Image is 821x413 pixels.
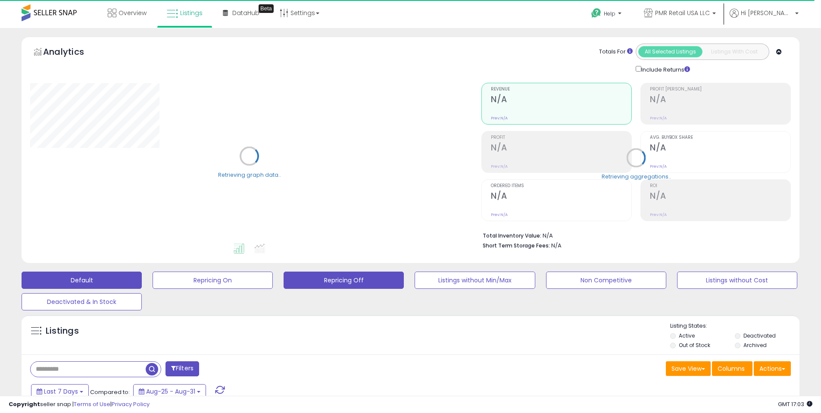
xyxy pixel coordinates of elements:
span: Listings [180,9,203,17]
label: Deactivated [743,332,776,339]
a: Hi [PERSON_NAME] [730,9,799,28]
span: Aug-25 - Aug-31 [146,387,195,396]
button: Last 7 Days [31,384,89,399]
div: Retrieving graph data.. [218,171,281,178]
i: Get Help [591,8,602,19]
span: Compared to: [90,388,130,396]
span: Overview [119,9,147,17]
h5: Analytics [43,46,101,60]
button: All Selected Listings [638,46,702,57]
button: Deactivated & In Stock [22,293,142,310]
button: Actions [754,361,791,376]
button: Columns [712,361,752,376]
span: PMR Retail USA LLC [655,9,710,17]
div: Totals For [599,48,633,56]
span: Help [604,10,615,17]
button: Save View [666,361,711,376]
label: Archived [743,341,767,349]
div: Include Returns [629,64,700,74]
button: Non Competitive [546,272,666,289]
span: Columns [718,364,745,373]
label: Out of Stock [679,341,710,349]
button: Listings without Cost [677,272,797,289]
label: Active [679,332,695,339]
a: Terms of Use [74,400,110,408]
div: Retrieving aggregations.. [602,172,671,180]
a: Privacy Policy [112,400,150,408]
button: Default [22,272,142,289]
span: 2025-09-8 17:03 GMT [778,400,812,408]
button: Repricing On [153,272,273,289]
button: Listings without Min/Max [415,272,535,289]
h5: Listings [46,325,79,337]
div: Tooltip anchor [259,4,274,13]
button: Repricing Off [284,272,404,289]
span: Hi [PERSON_NAME] [741,9,793,17]
button: Listings With Cost [702,46,766,57]
button: Filters [165,361,199,376]
button: Aug-25 - Aug-31 [133,384,206,399]
div: seller snap | | [9,400,150,409]
strong: Copyright [9,400,40,408]
span: DataHub [232,9,259,17]
span: Last 7 Days [44,387,78,396]
a: Help [584,1,630,28]
p: Listing States: [670,322,799,330]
